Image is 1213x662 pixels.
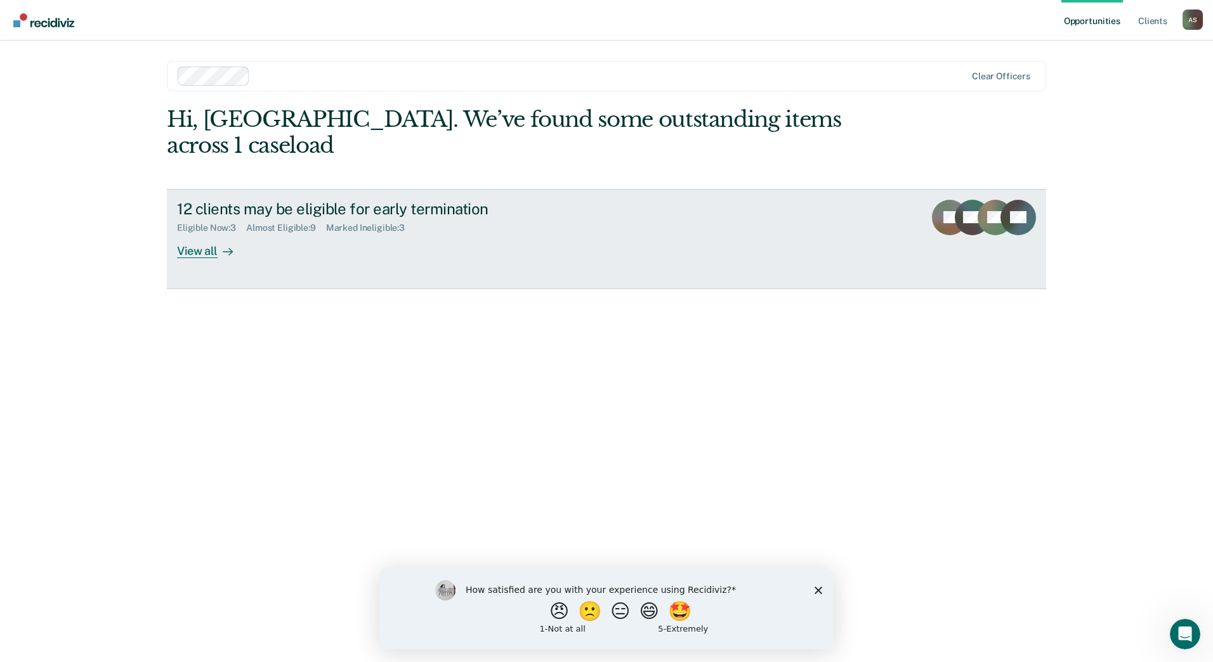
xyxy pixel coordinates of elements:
[13,13,74,27] img: Recidiviz
[177,200,622,218] div: 12 clients may be eligible for early termination
[167,107,870,159] div: Hi, [GEOGRAPHIC_DATA]. We’ve found some outstanding items across 1 caseload
[1183,10,1203,30] button: Profile dropdown button
[1170,619,1200,649] iframe: Intercom live chat
[177,233,248,258] div: View all
[177,223,246,233] div: Eligible Now : 3
[326,223,415,233] div: Marked Ineligible : 3
[1183,10,1203,30] div: A S
[167,189,1046,289] a: 12 clients may be eligible for early terminationEligible Now:3Almost Eligible:9Marked Ineligible:...
[246,223,326,233] div: Almost Eligible : 9
[972,71,1030,82] div: Clear officers
[379,568,834,649] iframe: Survey by Kim from Recidiviz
